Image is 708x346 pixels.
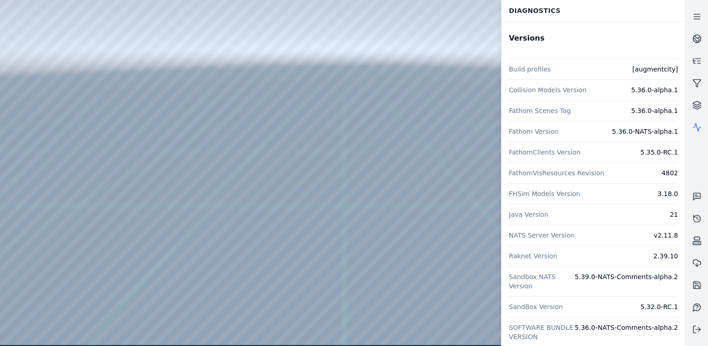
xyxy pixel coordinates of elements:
[509,231,575,240] dt: NATS Server Version
[612,127,678,136] dd: 5.36.0-NATS-alpha.1
[657,189,678,198] dd: 3.18.0
[509,272,575,291] dt: Sandbox NATS Version
[509,85,586,95] dt: Collision Models Version
[640,302,678,311] dd: 5.32.0-RC.1
[661,168,678,178] dd: 4802
[509,148,581,157] dt: FathomClients Version
[575,323,678,341] dd: 5.36.0-NATS-Comments-alpha.2
[509,168,604,178] dt: FathomVisResources Revision
[503,2,684,19] div: Diagnostics
[509,210,549,219] dt: Java Version
[631,106,678,115] dd: 5.36.0-alpha.1
[670,210,678,219] dd: 21
[640,148,678,157] dd: 5.35.0-RC.1
[654,231,678,240] dd: v2.11.8
[654,251,678,261] dd: 2.39.10
[509,302,563,311] dt: SandBox Version
[631,85,678,95] dd: 5.36.0-alpha.1
[509,251,557,261] dt: Raknet Version
[632,65,678,74] dd: [augmentcity]
[509,65,551,74] dt: Build profiles
[575,272,678,291] dd: 5.39.0-NATS-Comments-alpha.2
[509,33,678,44] h2: Versions
[509,106,571,115] dt: Fathom Scenes Tag
[509,127,559,136] dt: Fathom Version
[509,189,580,198] dt: FHSim Models Version
[509,323,575,341] dt: SOFTWARE BUNDLE VERSION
